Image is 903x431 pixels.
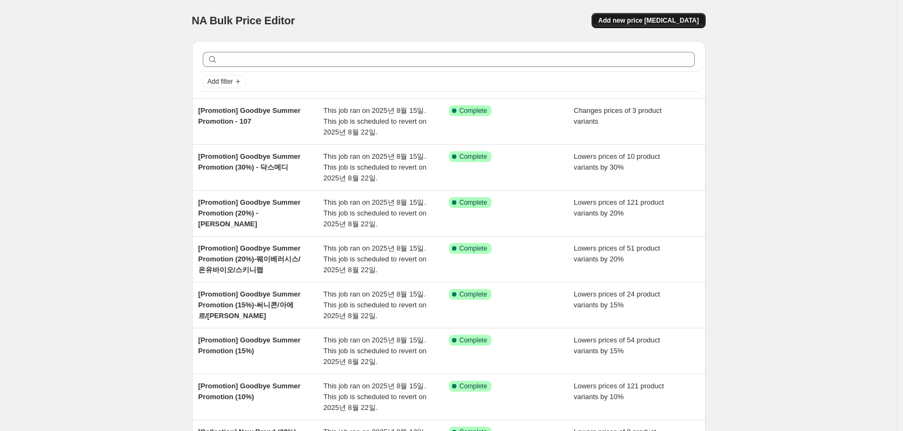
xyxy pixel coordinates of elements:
[198,382,301,401] span: [Promotion] Goodbye Summer Promotion (10%)
[323,152,427,182] span: This job ran on 2025년 8월 15일. This job is scheduled to revert on 2025년 8월 22일.
[574,152,660,171] span: Lowers prices of 10 product variants by 30%
[198,336,301,355] span: [Promotion] Goodbye Summer Promotion (15%)
[198,152,301,171] span: [Promotion] Goodbye Summer Promotion (30%) - 닥스메디
[208,77,233,86] span: Add filter
[574,244,660,263] span: Lowers prices of 51 product variants by 20%
[460,198,487,207] span: Complete
[323,106,427,136] span: This job ran on 2025년 8월 15일. This job is scheduled to revert on 2025년 8월 22일.
[574,382,664,401] span: Lowers prices of 121 product variants by 10%
[323,382,427,412] span: This job ran on 2025년 8월 15일. This job is scheduled to revert on 2025년 8월 22일.
[192,15,295,26] span: NA Bulk Price Editor
[198,290,301,320] span: [Promotion] Goodbye Summer Promotion (15%)-써니콘/아에르/[PERSON_NAME]
[323,198,427,228] span: This job ran on 2025년 8월 15일. This job is scheduled to revert on 2025년 8월 22일.
[203,75,246,88] button: Add filter
[323,290,427,320] span: This job ran on 2025년 8월 15일. This job is scheduled to revert on 2025년 8월 22일.
[574,336,660,355] span: Lowers prices of 54 product variants by 15%
[460,290,487,299] span: Complete
[574,290,660,309] span: Lowers prices of 24 product variants by 15%
[323,244,427,274] span: This job ran on 2025년 8월 15일. This job is scheduled to revert on 2025년 8월 22일.
[592,13,705,28] button: Add new price [MEDICAL_DATA]
[574,198,664,217] span: Lowers prices of 121 product variants by 20%
[598,16,699,25] span: Add new price [MEDICAL_DATA]
[460,152,487,161] span: Complete
[460,382,487,390] span: Complete
[460,336,487,345] span: Complete
[198,198,301,228] span: [Promotion] Goodbye Summer Promotion (20%) - [PERSON_NAME]
[460,244,487,253] span: Complete
[574,106,662,125] span: Changes prices of 3 product variants
[460,106,487,115] span: Complete
[323,336,427,366] span: This job ran on 2025년 8월 15일. This job is scheduled to revert on 2025년 8월 22일.
[198,106,301,125] span: [Promotion] Goodbye Summer Promotion - 107
[198,244,301,274] span: [Promotion] Goodbye Summer Promotion (20%)-웨이베러시스/온유바이오/스키니랩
